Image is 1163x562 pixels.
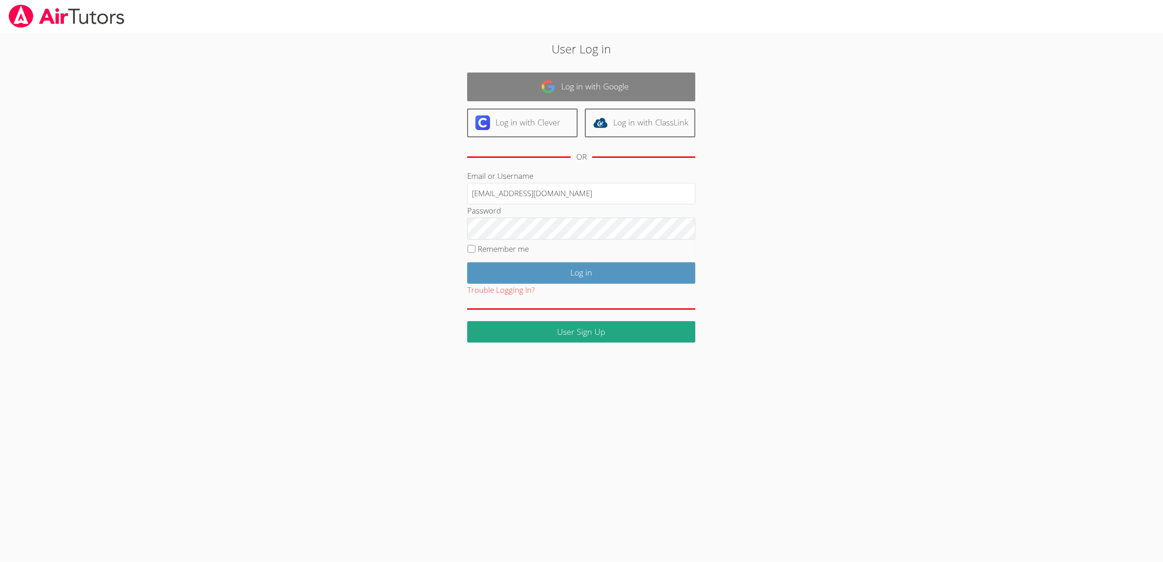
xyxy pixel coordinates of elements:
[593,115,608,130] img: classlink-logo-d6bb404cc1216ec64c9a2012d9dc4662098be43eaf13dc465df04b49fa7ab582.svg
[467,109,578,137] a: Log in with Clever
[467,284,535,297] button: Trouble Logging In?
[267,40,895,57] h2: User Log in
[467,205,501,216] label: Password
[475,115,490,130] img: clever-logo-6eab21bc6e7a338710f1a6ff85c0baf02591cd810cc4098c63d3a4b26e2feb20.svg
[541,79,556,94] img: google-logo-50288ca7cdecda66e5e0955fdab243c47b7ad437acaf1139b6f446037453330a.svg
[467,321,695,343] a: User Sign Up
[576,151,587,164] div: OR
[467,171,533,181] label: Email or Username
[585,109,695,137] a: Log in with ClassLink
[467,73,695,101] a: Log in with Google
[467,262,695,284] input: Log in
[478,244,529,254] label: Remember me
[8,5,125,28] img: airtutors_banner-c4298cdbf04f3fff15de1276eac7730deb9818008684d7c2e4769d2f7ddbe033.png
